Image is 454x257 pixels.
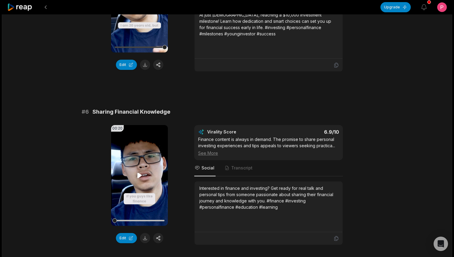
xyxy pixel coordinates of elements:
nav: Tabs [194,160,343,176]
button: Edit [116,233,137,243]
button: Upgrade [380,2,411,12]
div: Virality Score [207,129,272,135]
div: Interested in finance and investing? Get ready for real talk and personal tips from someone passi... [199,185,338,210]
div: Finance content is always in demand. The promise to share personal investing experiences and tips... [198,136,339,156]
div: See More [198,150,339,156]
button: Edit [116,60,137,70]
span: Transcript [231,165,253,171]
div: 6.9 /10 [275,129,339,135]
span: # 6 [82,108,89,116]
video: Your browser does not support mp4 format. [111,125,168,226]
div: At just [DEMOGRAPHIC_DATA], reaching a $10,000 investment milestone! Learn how dedication and sma... [199,12,338,37]
span: Sharing Financial Knowledge [92,108,170,116]
div: Open Intercom Messenger [434,237,448,251]
span: Social [201,165,214,171]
